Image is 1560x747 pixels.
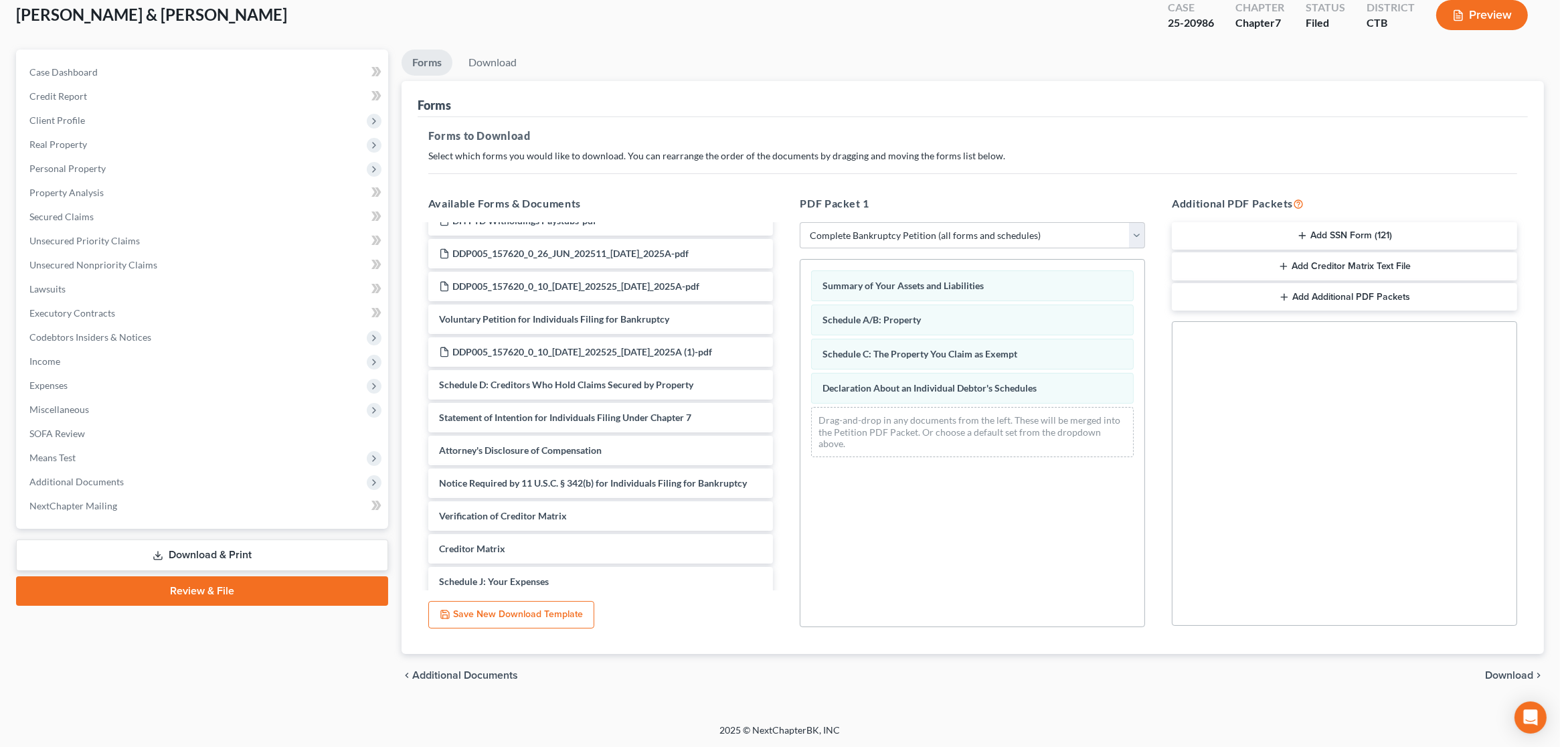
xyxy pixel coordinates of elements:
[29,380,68,391] span: Expenses
[412,670,518,681] span: Additional Documents
[452,346,712,357] span: DDP005_157620_0_10_[DATE]_202525_[DATE]_2025A (1)-pdf
[1485,670,1533,681] span: Download
[418,97,451,113] div: Forms
[19,494,388,518] a: NextChapter Mailing
[29,259,157,270] span: Unsecured Nonpriority Claims
[402,670,412,681] i: chevron_left
[439,444,602,456] span: Attorney's Disclosure of Compensation
[458,50,527,76] a: Download
[1514,701,1547,734] div: Open Intercom Messenger
[19,205,388,229] a: Secured Claims
[19,181,388,205] a: Property Analysis
[452,215,596,226] span: DH FTD Witholdings Paystubs-pdf
[439,543,505,554] span: Creditor Matrix
[1235,15,1284,31] div: Chapter
[439,412,691,423] span: Statement of Intention for Individuals Filing Under Chapter 7
[16,5,287,24] span: [PERSON_NAME] & [PERSON_NAME]
[29,500,117,511] span: NextChapter Mailing
[1275,16,1281,29] span: 7
[19,60,388,84] a: Case Dashboard
[1172,195,1517,212] h5: Additional PDF Packets
[29,114,85,126] span: Client Profile
[19,229,388,253] a: Unsecured Priority Claims
[29,235,140,246] span: Unsecured Priority Claims
[822,314,921,325] span: Schedule A/B: Property
[29,187,104,198] span: Property Analysis
[439,313,669,325] span: Voluntary Petition for Individuals Filing for Bankruptcy
[811,407,1134,457] div: Drag-and-drop in any documents from the left. These will be merged into the Petition PDF Packet. ...
[29,428,85,439] span: SOFA Review
[29,90,87,102] span: Credit Report
[29,163,106,174] span: Personal Property
[452,248,689,259] span: DDP005_157620_0_26_JUN_202511_[DATE]_2025A-pdf
[439,510,567,521] span: Verification of Creditor Matrix
[29,331,151,343] span: Codebtors Insiders & Notices
[822,348,1017,359] span: Schedule C: The Property You Claim as Exempt
[29,476,124,487] span: Additional Documents
[19,277,388,301] a: Lawsuits
[29,307,115,319] span: Executory Contracts
[1172,252,1517,280] button: Add Creditor Matrix Text File
[16,576,388,606] a: Review & File
[822,280,984,291] span: Summary of Your Assets and Liabilities
[439,477,747,489] span: Notice Required by 11 U.S.C. § 342(b) for Individuals Filing for Bankruptcy
[428,601,594,629] button: Save New Download Template
[19,301,388,325] a: Executory Contracts
[29,66,98,78] span: Case Dashboard
[19,253,388,277] a: Unsecured Nonpriority Claims
[29,283,66,295] span: Lawsuits
[1367,15,1415,31] div: CTB
[402,50,452,76] a: Forms
[1172,283,1517,311] button: Add Additional PDF Packets
[1306,15,1345,31] div: Filed
[19,84,388,108] a: Credit Report
[428,128,1517,144] h5: Forms to Download
[29,404,89,415] span: Miscellaneous
[16,539,388,571] a: Download & Print
[1172,222,1517,250] button: Add SSN Form (121)
[439,379,693,390] span: Schedule D: Creditors Who Hold Claims Secured by Property
[822,382,1037,394] span: Declaration About an Individual Debtor's Schedules
[439,576,549,587] span: Schedule J: Your Expenses
[29,139,87,150] span: Real Property
[29,211,94,222] span: Secured Claims
[29,355,60,367] span: Income
[29,452,76,463] span: Means Test
[428,195,774,212] h5: Available Forms & Documents
[1168,15,1214,31] div: 25-20986
[402,670,518,681] a: chevron_left Additional Documents
[800,195,1145,212] h5: PDF Packet 1
[428,149,1517,163] p: Select which forms you would like to download. You can rearrange the order of the documents by dr...
[1533,670,1544,681] i: chevron_right
[1485,670,1544,681] button: Download chevron_right
[19,422,388,446] a: SOFA Review
[452,280,699,292] span: DDP005_157620_0_10_[DATE]_202525_[DATE]_2025A-pdf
